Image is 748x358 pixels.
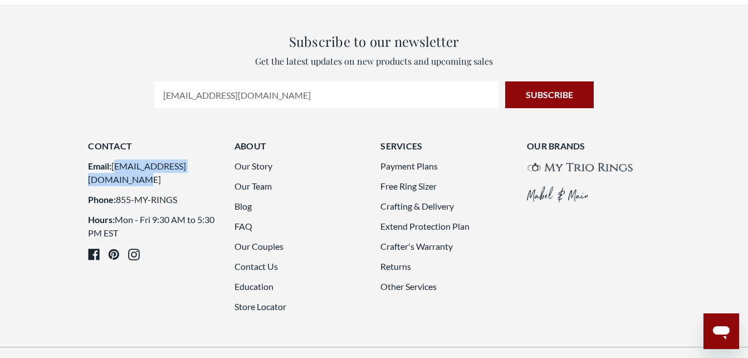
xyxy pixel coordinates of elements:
a: Our Team [234,181,272,191]
li: Mon - Fri 9:30 AM to 5:30 PM EST [88,213,221,240]
h3: Services [380,139,514,153]
li: 855-MY-RINGS [88,193,221,206]
a: Other Services [380,281,437,292]
img: Mabel&Main brand logo [527,186,588,202]
a: Extend Protection Plan [380,221,470,231]
h3: Subscribe to our newsletter [154,31,594,51]
img: My Trio Rings brand logo [527,163,633,172]
a: Crafting & Delivery [380,201,454,211]
a: Contact Us [234,261,278,272]
a: Our Story [234,161,272,171]
strong: Email: [88,161,111,171]
strong: Phone: [88,194,116,205]
a: Store Locator [234,301,286,312]
a: Our Couples [234,241,283,251]
h3: About [234,139,368,153]
input: Subscribe [505,81,594,108]
p: Get the latest updates on new products and upcoming sales [154,55,594,68]
a: Payment Plans [380,161,438,171]
a: Free Ring Sizer [380,181,437,191]
iframe: Button to launch messaging window [703,313,739,349]
input: Your email address [154,81,498,108]
strong: Hours: [88,214,115,225]
h3: Our Brands [527,139,660,153]
h3: Contact [88,139,221,153]
a: Returns [380,261,411,272]
a: Education [234,281,273,292]
li: [EMAIL_ADDRESS][DOMAIN_NAME] [88,159,221,186]
a: FAQ [234,221,252,231]
a: Blog [234,201,252,211]
a: Crafter's Warranty [380,241,453,251]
